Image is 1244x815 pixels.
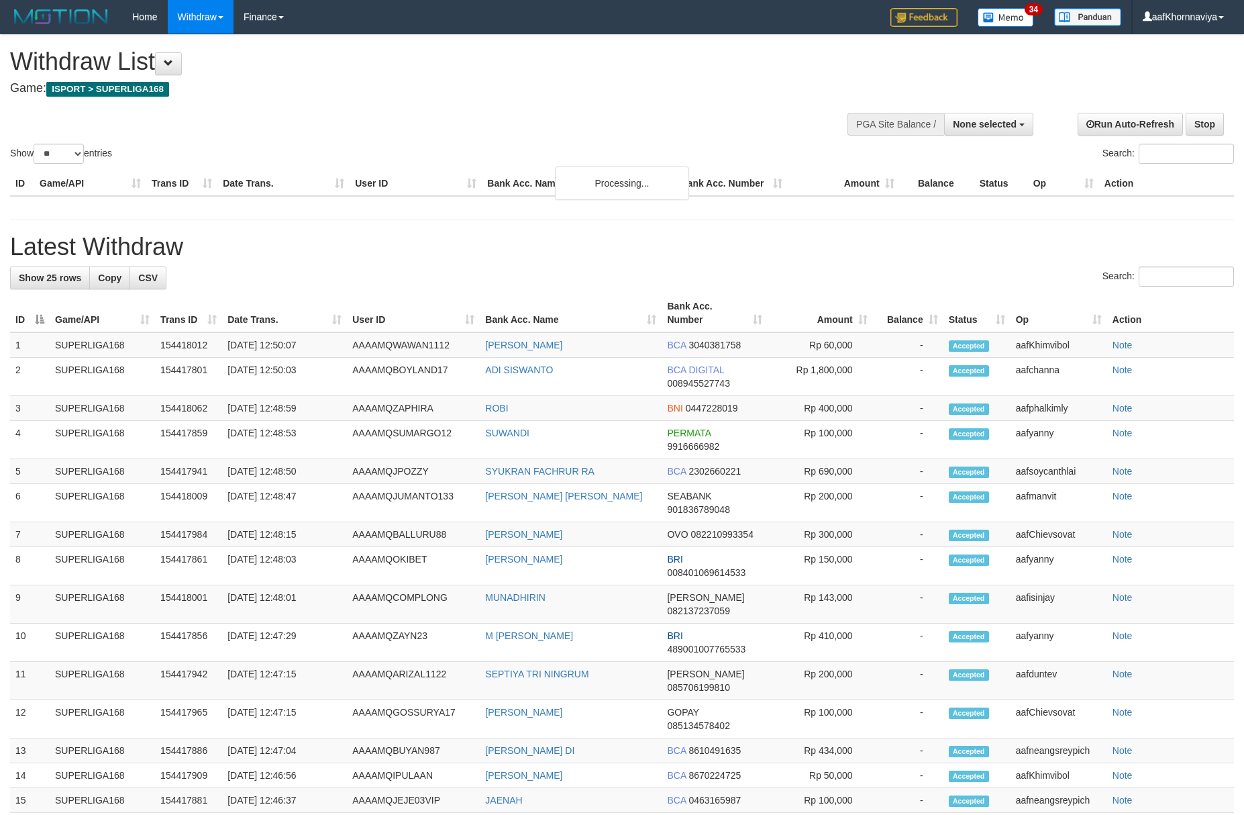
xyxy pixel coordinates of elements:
[155,294,222,332] th: Trans ID: activate to sort column ascending
[155,421,222,459] td: 154417859
[688,795,741,806] span: Copy 0463165987 to clipboard
[1112,365,1133,375] a: Note
[10,585,50,624] td: 9
[222,624,347,662] td: [DATE] 12:47:29
[10,171,34,196] th: ID
[222,522,347,547] td: [DATE] 12:48:15
[873,788,943,813] td: -
[222,700,347,738] td: [DATE] 12:47:15
[974,171,1028,196] th: Status
[46,82,169,97] span: ISPORT > SUPERLIGA168
[873,547,943,585] td: -
[949,530,989,541] span: Accepted
[50,294,155,332] th: Game/API: activate to sort column ascending
[943,294,1010,332] th: Status: activate to sort column ascending
[222,585,347,624] td: [DATE] 12:48:01
[949,428,989,440] span: Accepted
[50,624,155,662] td: SUPERLIGA168
[667,592,744,603] span: [PERSON_NAME]
[953,119,1017,130] span: None selected
[873,738,943,763] td: -
[667,504,729,515] span: Copy 901836789048 to clipboard
[667,745,686,756] span: BCA
[347,421,480,459] td: AAAAMQSUMARGO12
[1010,624,1107,662] td: aafyanny
[667,441,719,452] span: Copy 9916666982 to clipboard
[949,467,989,478] span: Accepted
[10,267,90,289] a: Show 25 rows
[347,700,480,738] td: AAAAMQGOSSURYA17
[768,585,873,624] td: Rp 143,000
[1112,707,1133,718] a: Note
[222,396,347,421] td: [DATE] 12:48:59
[1078,113,1183,136] a: Run Auto-Refresh
[890,8,957,27] img: Feedback.jpg
[675,171,787,196] th: Bank Acc. Number
[347,459,480,484] td: AAAAMQJPOZZY
[688,466,741,477] span: Copy 2302660221 to clipboard
[1102,267,1234,287] label: Search:
[50,396,155,421] td: SUPERLIGA168
[482,171,675,196] th: Bank Acc. Name
[485,592,545,603] a: MUNADHIRIN
[1054,8,1121,26] img: panduan.png
[1112,745,1133,756] a: Note
[768,522,873,547] td: Rp 300,000
[50,547,155,585] td: SUPERLIGA168
[485,491,642,501] a: [PERSON_NAME] [PERSON_NAME]
[873,332,943,358] td: -
[667,340,686,350] span: BCA
[217,171,350,196] th: Date Trans.
[10,358,50,396] td: 2
[1010,547,1107,585] td: aafyanny
[667,554,682,565] span: BRI
[1112,770,1133,781] a: Note
[89,267,130,289] a: Copy
[1010,522,1107,547] td: aafChievsovat
[155,624,222,662] td: 154417856
[10,332,50,358] td: 1
[873,585,943,624] td: -
[485,770,562,781] a: [PERSON_NAME]
[50,358,155,396] td: SUPERLIGA168
[768,738,873,763] td: Rp 434,000
[1112,669,1133,679] a: Note
[768,332,873,358] td: Rp 60,000
[155,396,222,421] td: 154418062
[50,421,155,459] td: SUPERLIGA168
[873,358,943,396] td: -
[768,484,873,522] td: Rp 200,000
[347,332,480,358] td: AAAAMQWAWAN1112
[949,746,989,757] span: Accepted
[98,273,121,283] span: Copy
[667,720,729,731] span: Copy 085134578402 to clipboard
[347,484,480,522] td: AAAAMQJUMANTO133
[1010,662,1107,700] td: aafduntev
[10,738,50,763] td: 13
[50,484,155,522] td: SUPERLIGA168
[949,365,989,377] span: Accepted
[768,662,873,700] td: Rp 200,000
[222,547,347,585] td: [DATE] 12:48:03
[50,788,155,813] td: SUPERLIGA168
[485,365,553,375] a: ADI SISWANTO
[10,484,50,522] td: 6
[667,378,729,389] span: Copy 008945527743 to clipboard
[873,421,943,459] td: -
[222,294,347,332] th: Date Trans.: activate to sort column ascending
[222,421,347,459] td: [DATE] 12:48:53
[688,770,741,781] span: Copy 8670224725 to clipboard
[667,567,745,578] span: Copy 008401069614533 to clipboard
[949,491,989,503] span: Accepted
[1010,788,1107,813] td: aafneangsreypich
[10,234,1234,260] h1: Latest Withdraw
[1025,3,1043,15] span: 34
[667,795,686,806] span: BCA
[688,340,741,350] span: Copy 3040381758 to clipboard
[1010,332,1107,358] td: aafKhimvibol
[949,340,989,352] span: Accepted
[155,459,222,484] td: 154417941
[768,294,873,332] th: Amount: activate to sort column ascending
[1107,294,1234,332] th: Action
[1139,267,1234,287] input: Search:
